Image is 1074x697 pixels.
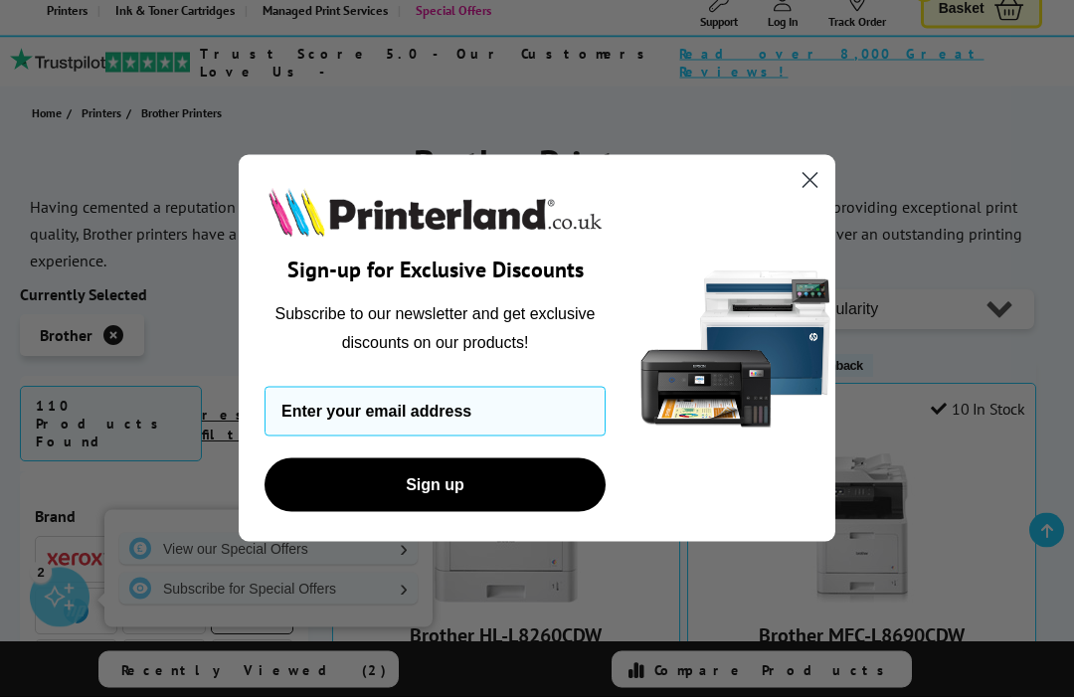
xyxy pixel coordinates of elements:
input: Enter your email address [265,387,606,436]
button: Sign up [265,458,606,512]
span: Subscribe to our newsletter and get exclusive discounts on our products! [275,305,596,350]
button: Close dialog [793,163,827,198]
span: Sign-up for Exclusive Discounts [287,256,584,283]
img: 5290a21f-4df8-4860-95f4-ea1e8d0e8904.png [636,155,835,542]
img: Printerland.co.uk [265,185,606,241]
